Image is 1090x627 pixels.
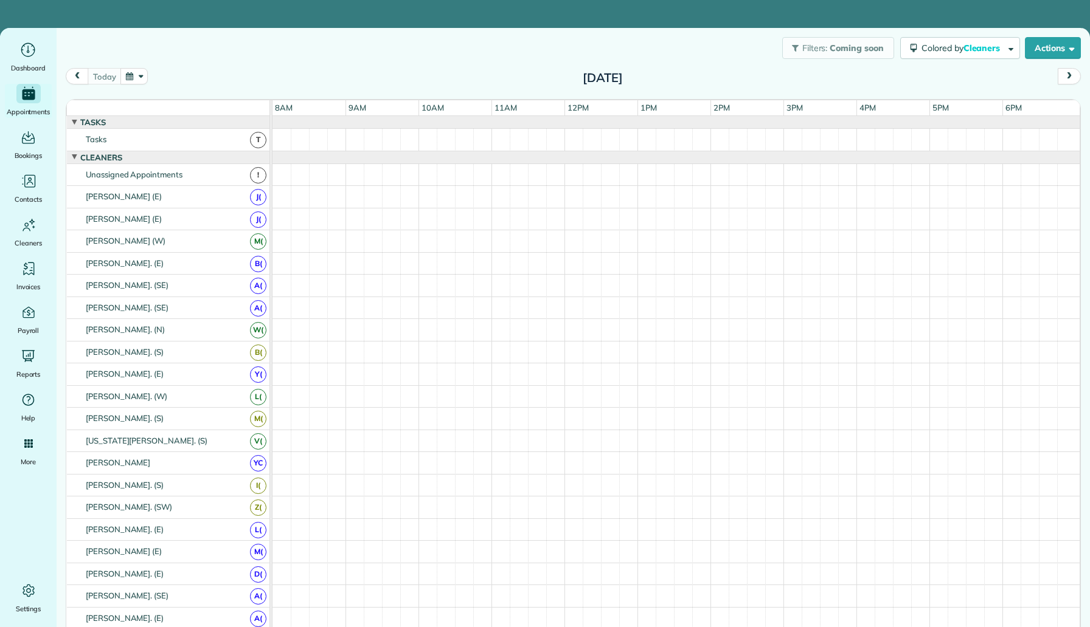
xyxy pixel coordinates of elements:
span: M( [250,411,266,427]
span: [PERSON_NAME] (E) [83,214,164,224]
a: Settings [5,581,52,615]
span: Cleaners [963,43,1002,53]
span: 5pm [930,103,951,112]
span: [PERSON_NAME] [83,457,153,467]
span: Cleaners [78,152,125,162]
span: [US_STATE][PERSON_NAME]. (S) [83,436,210,445]
button: today [88,68,121,84]
span: Colored by [922,43,1004,53]
span: L( [250,522,266,538]
span: V( [250,433,266,450]
span: More [21,456,36,468]
span: W( [250,322,266,338]
span: [PERSON_NAME]. (S) [83,480,166,490]
button: Actions [1025,37,1081,59]
a: Bookings [5,128,52,162]
button: next [1058,68,1081,84]
span: L( [250,389,266,405]
span: [PERSON_NAME]. (E) [83,369,166,379]
span: 1pm [638,103,659,112]
h2: [DATE] [527,71,679,84]
span: Appointments [7,106,50,118]
span: I( [250,478,266,494]
span: [PERSON_NAME]. (E) [83,524,166,534]
button: prev [66,68,89,84]
span: A( [250,588,266,605]
span: Settings [16,603,41,615]
span: Coming soon [830,43,884,53]
span: Y( [250,366,266,383]
span: [PERSON_NAME]. (E) [83,613,166,623]
span: A( [250,611,266,627]
span: 11am [492,103,519,112]
a: Appointments [5,84,52,118]
a: Help [5,390,52,424]
span: 10am [419,103,446,112]
span: [PERSON_NAME]. (W) [83,391,170,401]
span: Contacts [15,193,42,205]
a: Contacts [5,171,52,205]
span: Payroll [18,324,40,337]
span: 6pm [1003,103,1024,112]
a: Dashboard [5,40,52,74]
span: [PERSON_NAME]. (E) [83,569,166,578]
span: Invoices [16,281,41,293]
span: [PERSON_NAME]. (SE) [83,280,171,290]
span: [PERSON_NAME]. (SW) [83,502,175,512]
a: Payroll [5,303,52,337]
span: A( [250,278,266,294]
span: Bookings [15,149,43,162]
span: [PERSON_NAME]. (S) [83,347,166,357]
span: 12pm [565,103,591,112]
span: [PERSON_NAME]. (SE) [83,591,171,600]
span: Cleaners [15,237,42,249]
span: Filters: [802,43,828,53]
span: J( [250,189,266,205]
span: B( [250,344,266,361]
button: Colored byCleaners [900,37,1020,59]
span: 9am [346,103,369,112]
span: ! [250,167,266,183]
span: 2pm [711,103,732,112]
span: M( [250,544,266,560]
span: [PERSON_NAME]. (SE) [83,303,171,312]
span: 4pm [857,103,878,112]
span: [PERSON_NAME] (E) [83,191,164,201]
span: Unassigned Appointments [83,170,185,179]
a: Reports [5,346,52,380]
span: Dashboard [11,62,46,74]
span: [PERSON_NAME] (E) [83,546,164,556]
span: 3pm [784,103,805,112]
span: Tasks [83,134,109,144]
span: [PERSON_NAME]. (N) [83,324,167,334]
span: D( [250,566,266,583]
span: 8am [272,103,295,112]
span: Z( [250,499,266,516]
span: [PERSON_NAME]. (E) [83,258,166,268]
span: J( [250,211,266,228]
span: [PERSON_NAME]. (S) [83,413,166,423]
span: B( [250,256,266,272]
span: M( [250,233,266,250]
span: Reports [16,368,41,380]
span: [PERSON_NAME] (W) [83,236,168,245]
span: Tasks [78,117,108,127]
span: A( [250,300,266,317]
a: Cleaners [5,215,52,249]
span: YC [250,455,266,471]
span: Help [21,412,36,424]
span: T [250,132,266,148]
a: Invoices [5,259,52,293]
